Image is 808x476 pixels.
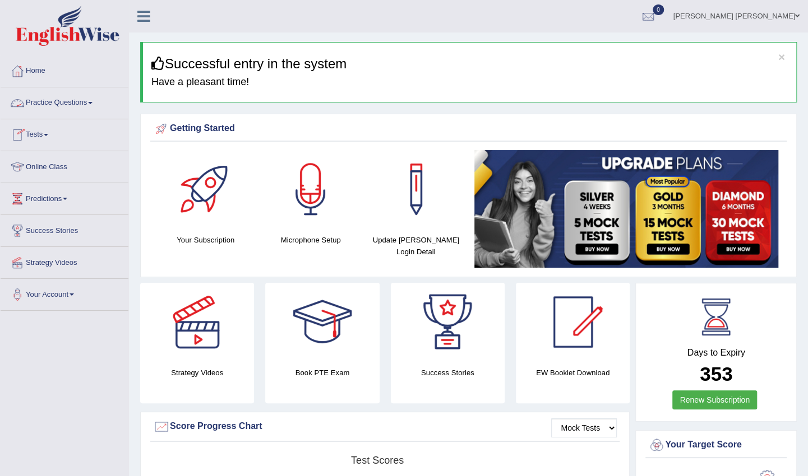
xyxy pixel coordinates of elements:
a: Tests [1,119,128,147]
h3: Successful entry in the system [151,57,788,71]
a: Practice Questions [1,87,128,115]
h4: Have a pleasant time! [151,77,788,88]
a: Your Account [1,279,128,307]
div: Score Progress Chart [153,418,617,435]
h4: Your Subscription [159,234,253,246]
h4: Update [PERSON_NAME] Login Detail [369,234,463,258]
a: Home [1,55,128,83]
a: Strategy Videos [1,247,128,275]
a: Success Stories [1,215,128,243]
h4: EW Booklet Download [516,367,630,379]
a: Predictions [1,183,128,211]
button: × [778,51,785,63]
b: 353 [700,363,732,385]
a: Renew Subscription [672,390,757,409]
div: Your Target Score [648,437,784,454]
div: Getting Started [153,120,784,137]
h4: Book PTE Exam [265,367,379,379]
h4: Success Stories [391,367,505,379]
tspan: Test scores [351,455,404,466]
img: small5.jpg [474,150,779,268]
h4: Strategy Videos [140,367,254,379]
a: Online Class [1,151,128,179]
h4: Microphone Setup [264,234,358,246]
span: 0 [653,4,664,15]
h4: Days to Expiry [648,348,784,358]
